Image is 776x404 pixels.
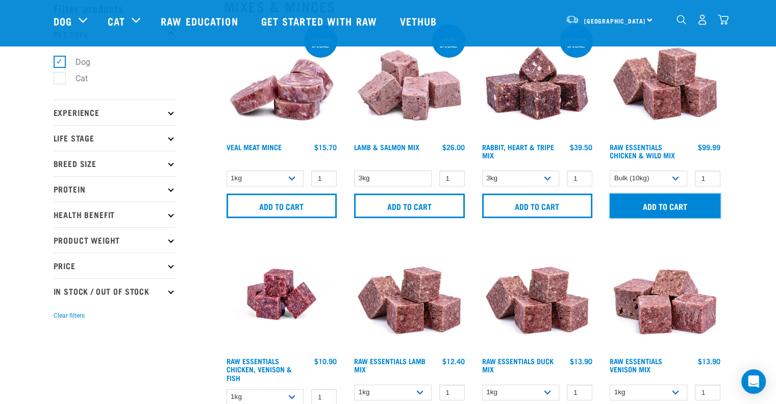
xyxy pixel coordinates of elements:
[314,143,337,151] div: $15.70
[224,22,340,138] img: 1160 Veal Meat Mince Medallions 01
[439,171,465,186] input: 1
[227,194,337,218] input: Add to cart
[610,145,675,157] a: Raw Essentials Chicken & Wild Mix
[610,194,720,218] input: Add to cart
[59,72,92,85] label: Cat
[695,171,720,186] input: 1
[352,236,467,352] img: ?1041 RE Lamb Mix 01
[697,14,708,25] img: user.png
[480,22,595,138] img: 1175 Rabbit Heart Tripe Mix 01
[570,143,592,151] div: $39.50
[251,1,390,41] a: Get started with Raw
[570,357,592,365] div: $13.90
[677,15,686,25] img: home-icon-1@2x.png
[54,253,176,278] p: Price
[54,278,176,304] p: In Stock / Out Of Stock
[607,22,723,138] img: Pile Of Cubed Chicken Wild Meat Mix
[698,357,720,365] div: $13.90
[314,357,337,365] div: $10.90
[59,56,94,68] label: Dog
[54,125,176,151] p: Life Stage
[151,1,251,41] a: Raw Education
[54,13,72,29] a: Dog
[354,359,425,371] a: Raw Essentials Lamb Mix
[54,227,176,253] p: Product Weight
[227,359,292,379] a: Raw Essentials Chicken, Venison & Fish
[565,15,579,24] img: van-moving.png
[442,143,465,151] div: $26.00
[224,236,340,352] img: Chicken Venison mix 1655
[54,151,176,176] p: Breed Size
[390,1,450,41] a: Vethub
[482,145,554,157] a: Rabbit, Heart & Tripe Mix
[54,100,176,125] p: Experience
[482,194,593,218] input: Add to cart
[442,357,465,365] div: $12.40
[108,13,125,29] a: Cat
[227,145,282,149] a: Veal Meat Mince
[54,202,176,227] p: Health Benefit
[354,145,419,149] a: Lamb & Salmon Mix
[610,359,662,371] a: Raw Essentials Venison Mix
[718,14,729,25] img: home-icon@2x.png
[567,171,592,186] input: 1
[352,22,467,138] img: 1029 Lamb Salmon Mix 01
[607,236,723,352] img: 1113 RE Venison Mix 01
[584,19,646,22] span: [GEOGRAPHIC_DATA]
[698,143,720,151] div: $99.99
[54,311,85,320] button: Clear filters
[354,194,465,218] input: Add to cart
[480,236,595,352] img: ?1041 RE Lamb Mix 01
[741,369,766,394] div: Open Intercom Messenger
[482,359,554,371] a: Raw Essentials Duck Mix
[54,176,176,202] p: Protein
[439,385,465,400] input: 1
[311,171,337,186] input: 1
[567,385,592,400] input: 1
[695,385,720,400] input: 1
